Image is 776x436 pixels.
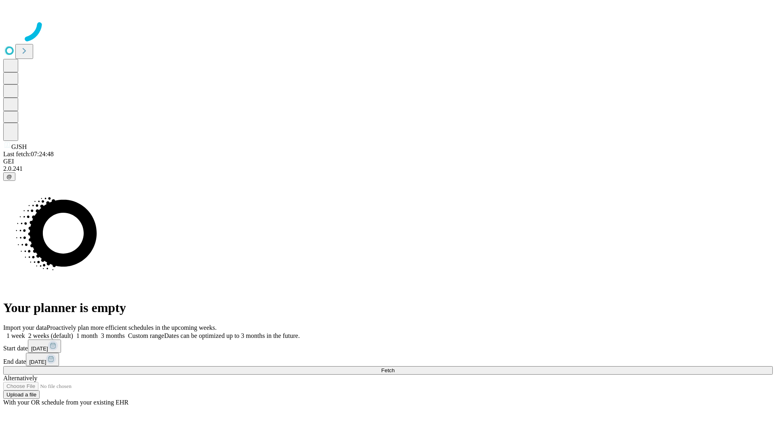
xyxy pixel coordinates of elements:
[31,346,48,352] span: [DATE]
[28,332,73,339] span: 2 weeks (default)
[6,332,25,339] span: 1 week
[3,324,47,331] span: Import your data
[3,151,54,157] span: Last fetch: 07:24:48
[47,324,217,331] span: Proactively plan more efficient schedules in the upcoming weeks.
[11,143,27,150] span: GJSH
[128,332,164,339] span: Custom range
[6,174,12,180] span: @
[3,366,773,375] button: Fetch
[76,332,98,339] span: 1 month
[28,340,61,353] button: [DATE]
[101,332,125,339] span: 3 months
[26,353,59,366] button: [DATE]
[3,300,773,315] h1: Your planner is empty
[3,399,129,406] span: With your OR schedule from your existing EHR
[164,332,299,339] span: Dates can be optimized up to 3 months in the future.
[3,390,40,399] button: Upload a file
[3,353,773,366] div: End date
[3,172,15,181] button: @
[3,165,773,172] div: 2.0.241
[381,367,394,373] span: Fetch
[3,340,773,353] div: Start date
[29,359,46,365] span: [DATE]
[3,375,37,381] span: Alternatively
[3,158,773,165] div: GEI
